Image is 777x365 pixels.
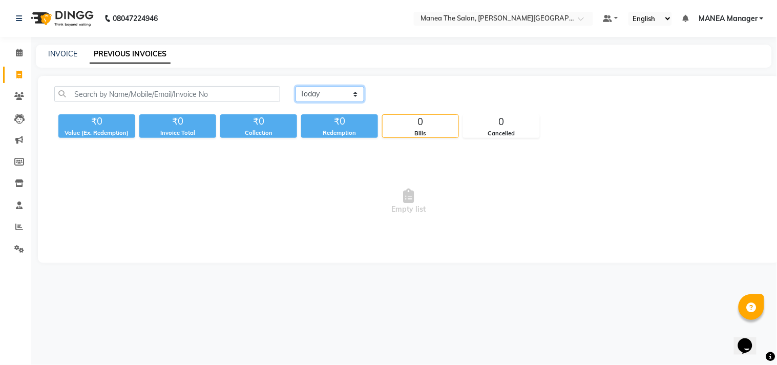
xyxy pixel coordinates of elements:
div: Collection [220,129,297,137]
span: MANEA Manager [699,13,758,24]
div: 0 [464,115,539,129]
span: Empty list [54,150,763,253]
div: ₹0 [139,114,216,129]
div: ₹0 [58,114,135,129]
input: Search by Name/Mobile/Email/Invoice No [54,86,280,102]
img: logo [26,4,96,33]
div: Invoice Total [139,129,216,137]
b: 08047224946 [113,4,158,33]
a: INVOICE [48,49,77,58]
div: Redemption [301,129,378,137]
div: ₹0 [301,114,378,129]
div: ₹0 [220,114,297,129]
div: Value (Ex. Redemption) [58,129,135,137]
a: PREVIOUS INVOICES [90,45,171,64]
div: 0 [383,115,458,129]
div: Bills [383,129,458,138]
div: Cancelled [464,129,539,138]
iframe: chat widget [734,324,767,355]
